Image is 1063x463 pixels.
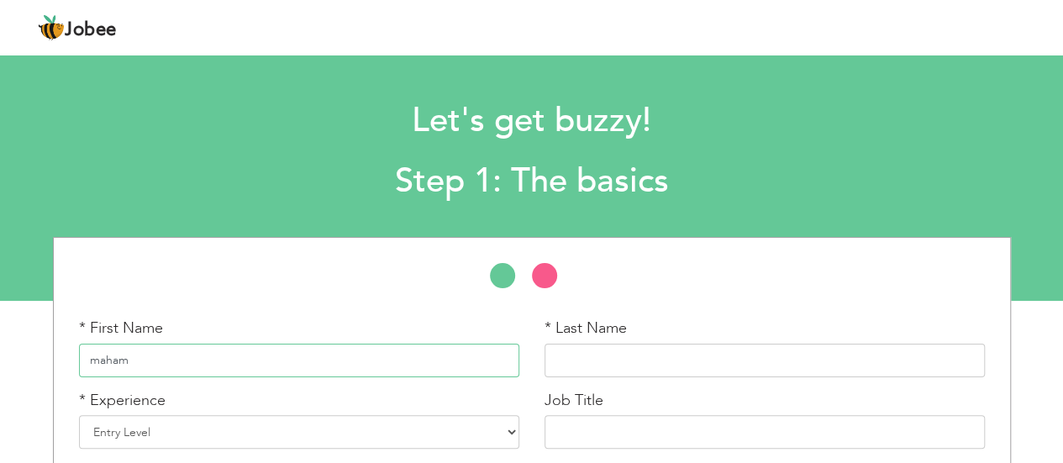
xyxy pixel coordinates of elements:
[38,14,65,41] img: jobee.io
[65,21,117,39] span: Jobee
[545,318,627,339] label: * Last Name
[79,390,166,412] label: * Experience
[545,390,603,412] label: Job Title
[145,99,918,143] h1: Let's get buzzy!
[145,160,918,203] h2: Step 1: The basics
[79,318,163,339] label: * First Name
